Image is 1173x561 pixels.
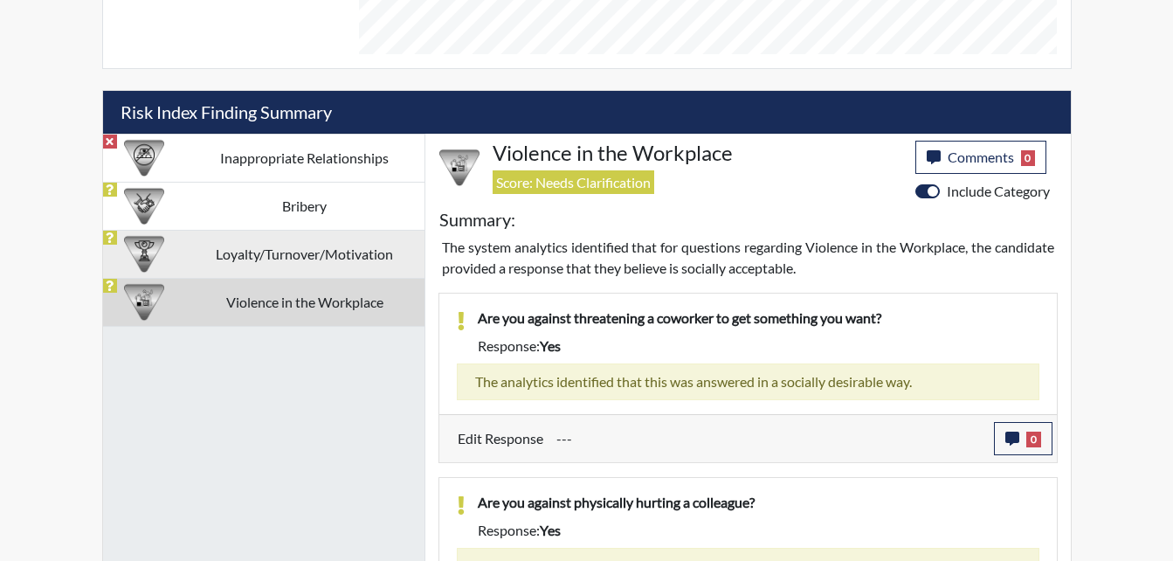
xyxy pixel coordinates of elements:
span: Score: Needs Clarification [493,170,654,194]
h5: Summary: [439,209,515,230]
button: Comments0 [915,141,1047,174]
img: CATEGORY%20ICON-26.eccbb84f.png [439,148,480,188]
div: Response: [465,336,1052,357]
td: Violence in the Workplace [185,278,424,326]
span: 0 [1026,432,1041,447]
td: Bribery [185,182,424,230]
img: CATEGORY%20ICON-03.c5611939.png [124,186,164,226]
button: 0 [994,422,1052,455]
p: Are you against physically hurting a colleague? [478,492,1039,513]
td: Inappropriate Relationships [185,134,424,182]
p: Are you against threatening a coworker to get something you want? [478,308,1039,329]
h5: Risk Index Finding Summary [103,91,1071,134]
div: Response: [465,520,1052,541]
p: The system analytics identified that for questions regarding Violence in the Workplace, the candi... [442,237,1054,279]
span: yes [540,522,561,538]
label: Include Category [947,181,1050,202]
span: Comments [948,149,1014,165]
h4: Violence in the Workplace [493,141,902,166]
img: CATEGORY%20ICON-14.139f8ef7.png [124,138,164,178]
img: CATEGORY%20ICON-26.eccbb84f.png [124,282,164,322]
div: Update the test taker's response, the change might impact the score [543,422,994,455]
label: Edit Response [458,422,543,455]
div: The analytics identified that this was answered in a socially desirable way. [457,364,1039,400]
span: yes [540,337,561,354]
img: CATEGORY%20ICON-17.40ef8247.png [124,234,164,274]
td: Loyalty/Turnover/Motivation [185,230,424,278]
span: 0 [1021,150,1036,166]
